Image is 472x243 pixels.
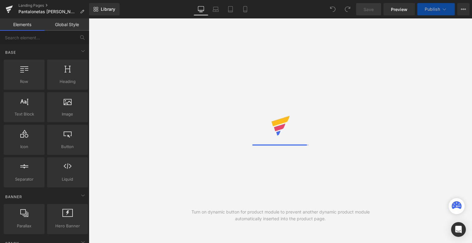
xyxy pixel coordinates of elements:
span: Button [49,143,86,150]
a: Landing Pages [18,3,89,8]
span: Pantalonetas [PERSON_NAME] [18,9,77,14]
button: Redo [341,3,354,15]
a: New Library [89,3,120,15]
span: Preview [391,6,407,13]
span: Hero Banner [49,223,86,229]
span: Banner [5,194,23,200]
span: Separator [6,176,43,182]
button: More [457,3,470,15]
span: Liquid [49,176,86,182]
span: Row [6,78,43,85]
span: Icon [6,143,43,150]
div: Open Intercom Messenger [451,222,466,237]
span: Text Block [6,111,43,117]
span: Image [49,111,86,117]
span: Heading [49,78,86,85]
div: Turn on dynamic button for product module to prevent another dynamic product module automatically... [185,209,376,222]
button: Undo [327,3,339,15]
span: Publish [425,7,440,12]
a: Mobile [238,3,253,15]
span: Parallax [6,223,43,229]
a: Desktop [194,3,208,15]
a: Preview [383,3,415,15]
span: Library [101,6,115,12]
a: Global Style [45,18,89,31]
button: Publish [417,3,455,15]
span: Save [364,6,374,13]
a: Tablet [223,3,238,15]
a: Laptop [208,3,223,15]
span: Base [5,49,17,55]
